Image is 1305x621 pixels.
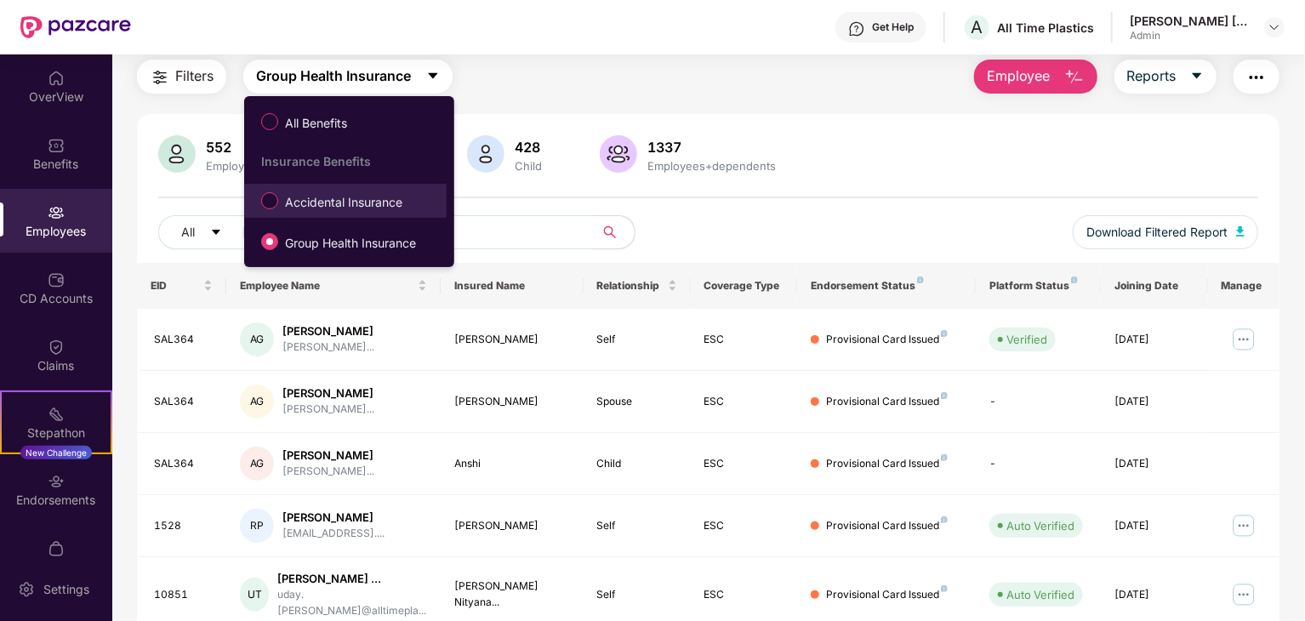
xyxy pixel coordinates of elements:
[704,518,784,534] div: ESC
[137,263,226,309] th: EID
[941,585,948,592] img: svg+xml;base64,PHN2ZyB4bWxucz0iaHR0cDovL3d3dy53My5vcmcvMjAwMC9zdmciIHdpZHRoPSI4IiBoZWlnaHQ9IjgiIH...
[277,571,427,587] div: [PERSON_NAME] ...
[826,587,948,603] div: Provisional Card Issued
[941,330,948,337] img: svg+xml;base64,PHN2ZyB4bWxucz0iaHR0cDovL3d3dy53My5vcmcvMjAwMC9zdmciIHdpZHRoPSI4IiBoZWlnaHQ9IjgiIH...
[282,385,374,402] div: [PERSON_NAME]
[597,518,677,534] div: Self
[454,518,570,534] div: [PERSON_NAME]
[278,193,409,212] span: Accidental Insurance
[1006,517,1074,534] div: Auto Verified
[150,67,170,88] img: svg+xml;base64,PHN2ZyB4bWxucz0iaHR0cDovL3d3dy53My5vcmcvMjAwMC9zdmciIHdpZHRoPSIyNCIgaGVpZ2h0PSIyNC...
[441,263,584,309] th: Insured Name
[282,323,374,339] div: [PERSON_NAME]
[1230,326,1257,353] img: manageButton
[278,114,354,133] span: All Benefits
[454,332,570,348] div: [PERSON_NAME]
[202,139,267,156] div: 552
[704,332,784,348] div: ESC
[282,402,374,418] div: [PERSON_NAME]...
[974,60,1097,94] button: Employee
[154,394,213,410] div: SAL364
[1190,69,1204,84] span: caret-down
[137,60,226,94] button: Filters
[454,578,570,611] div: [PERSON_NAME] Nityana...
[48,473,65,490] img: svg+xml;base64,PHN2ZyBpZD0iRW5kb3JzZW1lbnRzIiB4bWxucz0iaHR0cDovL3d3dy53My5vcmcvMjAwMC9zdmciIHdpZH...
[1230,581,1257,608] img: manageButton
[261,154,447,168] div: Insurance Benefits
[597,456,677,472] div: Child
[48,406,65,423] img: svg+xml;base64,PHN2ZyB4bWxucz0iaHR0cDovL3d3dy53My5vcmcvMjAwMC9zdmciIHdpZHRoPSIyMSIgaGVpZ2h0PSIyMC...
[941,392,948,399] img: svg+xml;base64,PHN2ZyB4bWxucz0iaHR0cDovL3d3dy53My5vcmcvMjAwMC9zdmciIHdpZHRoPSI4IiBoZWlnaHQ9IjgiIH...
[454,456,570,472] div: Anshi
[240,279,414,293] span: Employee Name
[454,394,570,410] div: [PERSON_NAME]
[593,225,626,239] span: search
[1006,331,1047,348] div: Verified
[158,135,196,173] img: svg+xml;base64,PHN2ZyB4bWxucz0iaHR0cDovL3d3dy53My5vcmcvMjAwMC9zdmciIHhtbG5zOnhsaW5rPSJodHRwOi8vd3...
[1114,456,1194,472] div: [DATE]
[1114,587,1194,603] div: [DATE]
[597,279,664,293] span: Relationship
[48,70,65,87] img: svg+xml;base64,PHN2ZyBpZD0iSG9tZSIgeG1sbnM9Imh0dHA6Ly93d3cudzMub3JnLzIwMDAvc3ZnIiB3aWR0aD0iMjAiIG...
[154,587,213,603] div: 10851
[240,578,269,612] div: UT
[704,394,784,410] div: ESC
[1114,518,1194,534] div: [DATE]
[600,135,637,173] img: svg+xml;base64,PHN2ZyB4bWxucz0iaHR0cDovL3d3dy53My5vcmcvMjAwMC9zdmciIHhtbG5zOnhsaW5rPSJodHRwOi8vd3...
[826,394,948,410] div: Provisional Card Issued
[593,215,635,249] button: search
[1086,223,1228,242] span: Download Filtered Report
[848,20,865,37] img: svg+xml;base64,PHN2ZyBpZD0iSGVscC0zMngzMiIgeG1sbnM9Imh0dHA6Ly93d3cudzMub3JnLzIwMDAvc3ZnIiB3aWR0aD...
[704,587,784,603] div: ESC
[154,456,213,472] div: SAL364
[1101,263,1208,309] th: Joining Date
[282,447,374,464] div: [PERSON_NAME]
[987,66,1051,87] span: Employee
[1268,20,1281,34] img: svg+xml;base64,PHN2ZyBpZD0iRHJvcGRvd24tMzJ4MzIiIHhtbG5zPSJodHRwOi8vd3d3LnczLm9yZy8yMDAwL3N2ZyIgd2...
[997,20,1094,36] div: All Time Plastics
[644,159,779,173] div: Employees+dependents
[1114,332,1194,348] div: [DATE]
[210,226,222,240] span: caret-down
[691,263,798,309] th: Coverage Type
[226,263,441,309] th: Employee Name
[597,332,677,348] div: Self
[158,215,262,249] button: Allcaret-down
[826,456,948,472] div: Provisional Card Issued
[240,322,274,356] div: AG
[48,137,65,154] img: svg+xml;base64,PHN2ZyBpZD0iQmVuZWZpdHMiIHhtbG5zPSJodHRwOi8vd3d3LnczLm9yZy8yMDAwL3N2ZyIgd2lkdGg9Ij...
[181,223,195,242] span: All
[704,456,784,472] div: ESC
[511,159,545,173] div: Child
[989,279,1087,293] div: Platform Status
[282,510,385,526] div: [PERSON_NAME]
[282,339,374,356] div: [PERSON_NAME]...
[151,279,200,293] span: EID
[48,271,65,288] img: svg+xml;base64,PHN2ZyBpZD0iQ0RfQWNjb3VudHMiIGRhdGEtbmFtZT0iQ0QgQWNjb3VudHMiIHhtbG5zPSJodHRwOi8vd3...
[175,66,214,87] span: Filters
[584,263,691,309] th: Relationship
[278,234,423,253] span: Group Health Insurance
[1236,226,1245,236] img: svg+xml;base64,PHN2ZyB4bWxucz0iaHR0cDovL3d3dy53My5vcmcvMjAwMC9zdmciIHhtbG5zOnhsaW5rPSJodHRwOi8vd3...
[872,20,914,34] div: Get Help
[597,587,677,603] div: Self
[644,139,779,156] div: 1337
[467,135,504,173] img: svg+xml;base64,PHN2ZyB4bWxucz0iaHR0cDovL3d3dy53My5vcmcvMjAwMC9zdmciIHhtbG5zOnhsaW5rPSJodHRwOi8vd3...
[1246,67,1267,88] img: svg+xml;base64,PHN2ZyB4bWxucz0iaHR0cDovL3d3dy53My5vcmcvMjAwMC9zdmciIHdpZHRoPSIyNCIgaGVpZ2h0PSIyNC...
[811,279,962,293] div: Endorsement Status
[282,464,374,480] div: [PERSON_NAME]...
[976,433,1101,495] td: -
[154,518,213,534] div: 1528
[976,371,1101,433] td: -
[243,60,453,94] button: Group Health Insurancecaret-down
[1208,263,1279,309] th: Manage
[426,69,440,84] span: caret-down
[20,446,92,459] div: New Challenge
[1073,215,1258,249] button: Download Filtered Report
[282,526,385,542] div: [EMAIL_ADDRESS]....
[1130,13,1249,29] div: [PERSON_NAME] [PERSON_NAME]
[1230,512,1257,539] img: manageButton
[18,581,35,598] img: svg+xml;base64,PHN2ZyBpZD0iU2V0dGluZy0yMHgyMCIgeG1sbnM9Imh0dHA6Ly93d3cudzMub3JnLzIwMDAvc3ZnIiB3aW...
[1114,60,1217,94] button: Reportscaret-down
[38,581,94,598] div: Settings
